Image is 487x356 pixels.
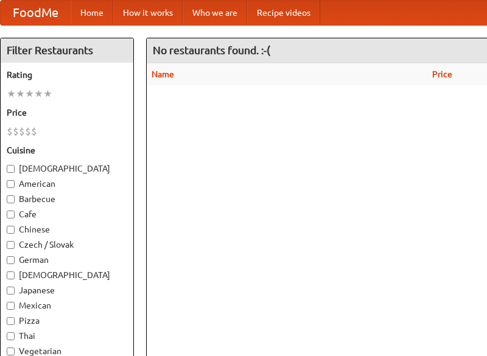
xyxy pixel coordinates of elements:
a: How it works [113,1,183,25]
ng-pluralize: No restaurants found. :-( [153,44,270,56]
h5: Cuisine [7,144,127,156]
li: $ [19,125,25,138]
li: ★ [34,87,43,100]
input: [DEMOGRAPHIC_DATA] [7,271,15,279]
li: ★ [16,87,25,100]
input: Czech / Slovak [7,241,15,249]
input: Japanese [7,287,15,295]
label: Cafe [7,208,127,220]
label: Japanese [7,284,127,296]
input: American [7,180,15,188]
label: Thai [7,330,127,342]
a: Home [71,1,113,25]
label: Barbecue [7,193,127,205]
input: Barbecue [7,195,15,203]
li: $ [7,125,13,138]
h4: Filter Restaurants [1,38,133,63]
li: ★ [43,87,52,100]
label: [DEMOGRAPHIC_DATA] [7,269,127,281]
a: FoodMe [1,1,71,25]
input: Cafe [7,211,15,218]
label: Mexican [7,299,127,312]
h5: Price [7,106,127,119]
input: Vegetarian [7,347,15,355]
a: Who we are [183,1,247,25]
li: $ [13,125,19,138]
label: American [7,178,127,190]
label: Pizza [7,315,127,327]
input: [DEMOGRAPHIC_DATA] [7,165,15,173]
input: Thai [7,332,15,340]
li: $ [31,125,37,138]
a: Price [432,69,452,79]
input: Mexican [7,302,15,310]
li: ★ [25,87,34,100]
label: Czech / Slovak [7,239,127,251]
li: ★ [7,87,16,100]
input: Pizza [7,317,15,325]
li: $ [25,125,31,138]
label: Chinese [7,223,127,236]
label: [DEMOGRAPHIC_DATA] [7,162,127,175]
a: Name [152,69,174,79]
label: German [7,254,127,266]
a: Recipe videos [247,1,320,25]
input: Chinese [7,226,15,234]
h5: Rating [7,69,127,81]
input: German [7,256,15,264]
